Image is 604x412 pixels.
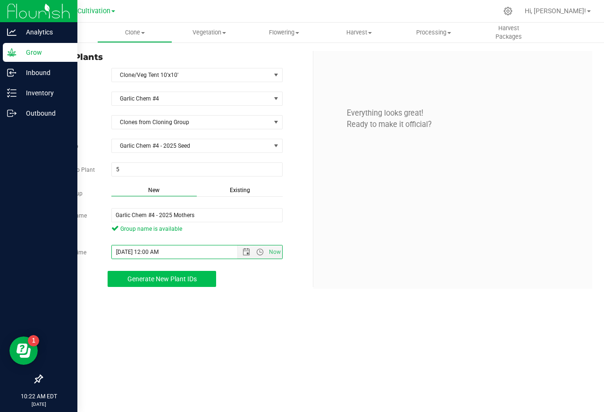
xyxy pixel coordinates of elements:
p: Everything looks great! Ready to make it official? [320,84,585,130]
span: Create Plants [42,51,306,64]
p: Grow [17,47,73,58]
p: [DATE] [4,401,73,408]
button: Generate New Plant IDs [108,271,216,287]
a: Vegetation [172,23,247,42]
span: Harvest Packages [471,24,545,41]
a: Flowering [247,23,321,42]
inline-svg: Grow [7,48,17,57]
span: Garlic Chem #4 - 2025 Seed [112,139,270,152]
inline-svg: Inventory [7,88,17,98]
span: Clone/Veg Tent 10'x10' [112,68,270,82]
p: Inbound [17,67,73,78]
span: Vegetation [173,28,246,37]
span: Set Current date [267,245,283,259]
span: Hi, [PERSON_NAME]! [525,7,586,15]
div: Manage settings [502,7,514,16]
p: Outbound [17,108,73,119]
span: Flowering [247,28,321,37]
span: Processing [397,28,470,37]
input: e.g. CR1-2017-01-01 [111,208,283,222]
inline-svg: Outbound [7,109,17,118]
span: select [270,68,282,82]
a: Clone [97,23,172,42]
span: Generate New Plant IDs [127,275,197,283]
span: Cultivation [77,7,110,15]
span: Garlic Chem #4 [112,92,270,105]
a: Processing [396,23,471,42]
p: Analytics [17,26,73,38]
iframe: Resource center unread badge [28,335,39,346]
iframe: Resource center [9,336,38,365]
p: 10:22 AM EDT [4,392,73,401]
span: Clone [98,28,171,37]
span: New [148,187,159,193]
span: Group name is available [111,225,283,233]
inline-svg: Analytics [7,27,17,37]
span: Existing [230,187,250,193]
a: Harvest [322,23,396,42]
inline-svg: Inbound [7,68,17,77]
span: Clones from Cloning Group [112,116,270,129]
span: Harvest [322,28,396,37]
a: Harvest Packages [471,23,545,42]
p: Inventory [17,87,73,99]
span: Open the time view [252,248,268,256]
input: 5 [112,163,282,176]
span: select [270,139,282,152]
span: Open the date view [238,248,254,256]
